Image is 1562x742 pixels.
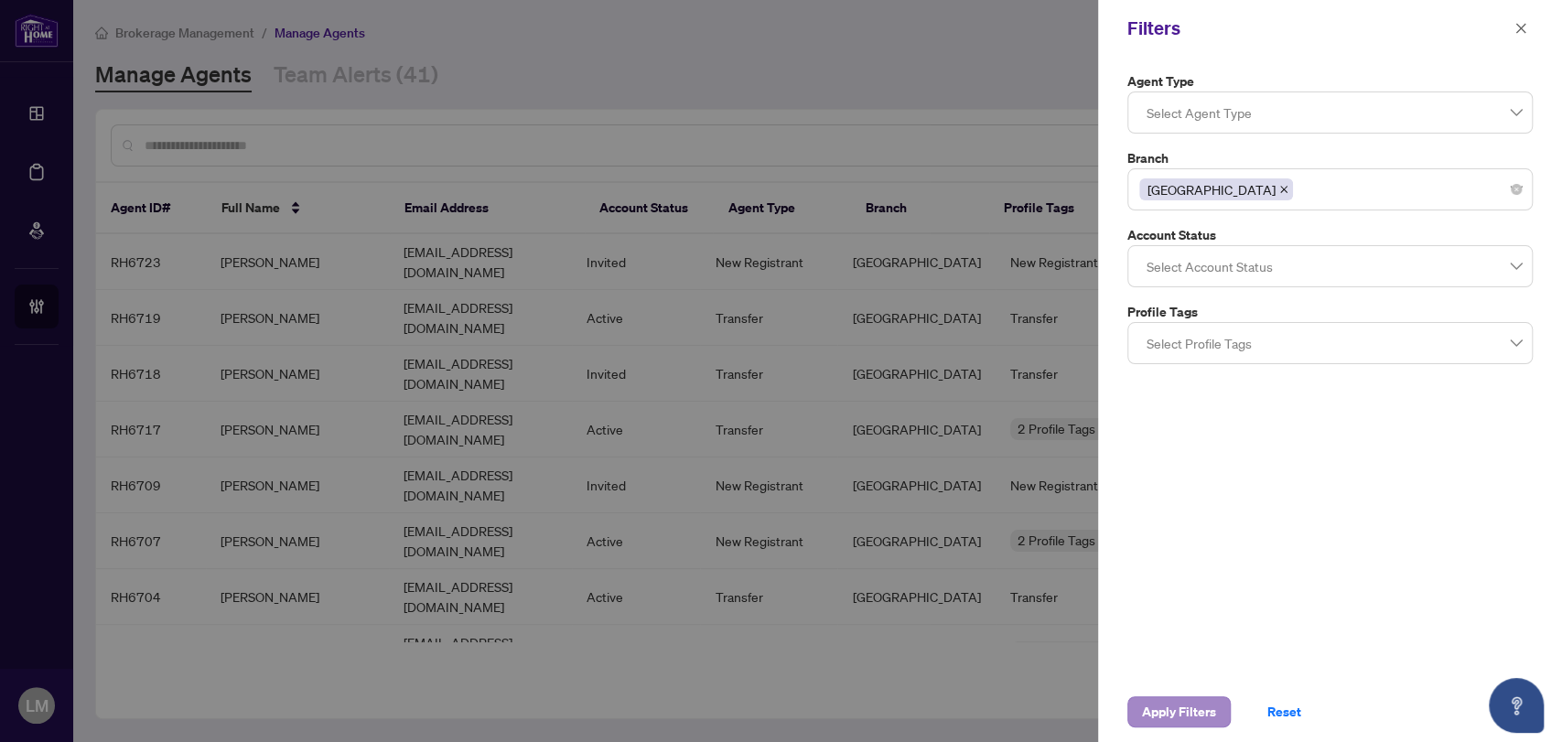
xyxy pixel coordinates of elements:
[1489,678,1544,733] button: Open asap
[1127,71,1533,91] label: Agent Type
[1267,697,1301,726] span: Reset
[1139,178,1293,200] span: Burlington
[1514,22,1527,35] span: close
[1127,225,1533,245] label: Account Status
[1147,179,1276,199] span: [GEOGRAPHIC_DATA]
[1253,696,1316,727] button: Reset
[1127,696,1231,727] button: Apply Filters
[1127,15,1509,42] div: Filters
[1127,302,1533,322] label: Profile Tags
[1142,697,1216,726] span: Apply Filters
[1127,148,1533,168] label: Branch
[1279,185,1288,194] span: close
[1511,184,1522,195] span: close-circle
